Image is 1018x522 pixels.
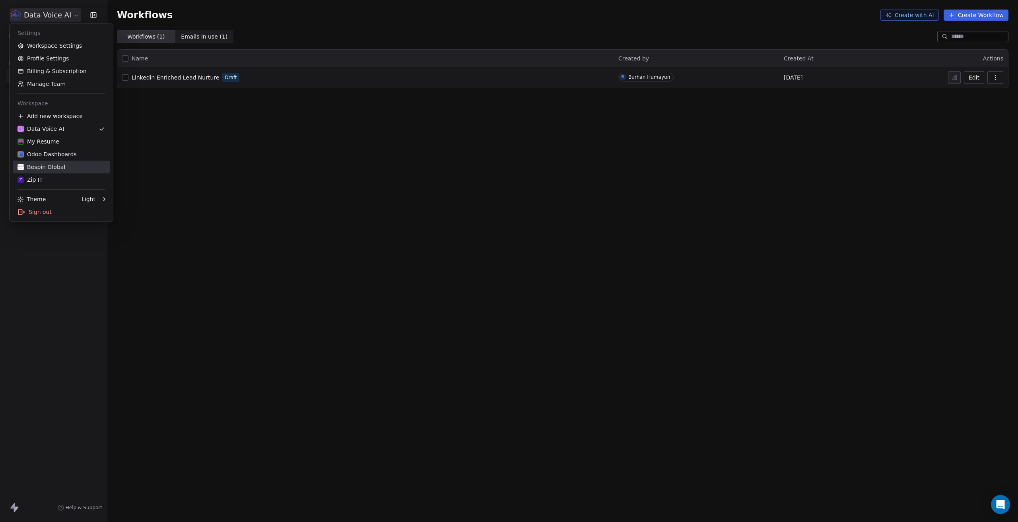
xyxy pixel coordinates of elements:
[17,176,43,184] div: Zip IT
[13,110,110,122] div: Add new workspace
[13,206,110,218] div: Sign out
[82,195,95,203] div: Light
[17,195,46,203] div: Theme
[13,39,110,52] a: Workspace Settings
[17,125,64,133] div: Data Voice AI
[19,177,22,183] span: Z
[13,52,110,65] a: Profile Settings
[13,78,110,90] a: Manage Team
[13,97,110,110] div: Workspace
[17,138,59,146] div: My Resume
[17,138,24,145] img: Photoroom-20241204_233951-removebg-preview.png
[13,27,110,39] div: Settings
[17,150,77,158] div: Odoo Dashboards
[17,126,24,132] img: 66ab4aae-17ae-441a-b851-cd300b3af65b.png
[17,164,24,170] img: download.png
[13,65,110,78] a: Billing & Subscription
[17,151,24,157] img: logoo.png
[17,163,65,171] div: Bespin Global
